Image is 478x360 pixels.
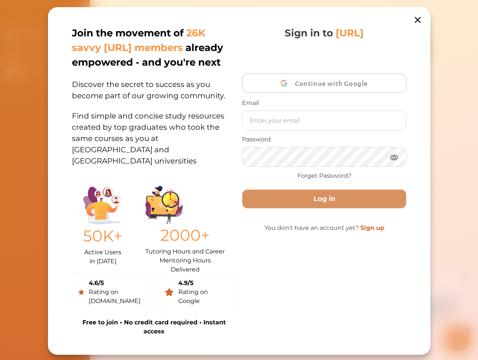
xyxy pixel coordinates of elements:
[83,248,122,266] p: Active Users in [DATE]
[72,70,236,101] p: Discover the secret to success as you become part of our growing community.
[90,25,96,33] span: 👋
[295,74,372,92] span: Continue with Google
[72,26,235,70] p: Join the movement of already empowered - and you're next
[72,27,205,54] span: 26K savvy [URL] members
[84,12,93,20] div: Nini
[72,101,236,166] p: Find simple and concise study resources created by top graduates who took the same courses as you...
[242,111,406,130] input: Enter your email
[83,187,121,224] img: Illustration.25158f3c.png
[389,153,398,162] img: eye.3286bcf0.webp
[360,224,384,231] a: Sign up
[242,189,406,208] button: Log in
[178,279,230,288] div: 4.9/5
[72,272,149,312] a: 4.6/5Rating on [DOMAIN_NAME]
[178,288,230,306] div: Rating on Google
[242,223,406,232] p: You don't have an account yet?
[145,247,225,266] p: Tutoring Hours and Career Mentoring Hours Delivered
[88,279,143,288] div: 4.6/5
[149,40,156,48] span: 🌟
[66,25,165,48] p: Hey there If you have any questions, I'm here to help! Just text back 'Hi' and choose from the fo...
[285,26,364,40] p: Sign in to
[88,288,143,306] div: Rating on [DOMAIN_NAME]
[336,27,364,39] span: [URL]
[158,272,236,312] a: 4.9/5Rating on Google
[166,55,172,61] i: 1
[297,171,351,180] a: Forget Password?
[83,224,122,248] p: 50K+
[242,73,406,93] button: Continue with Google
[242,135,406,144] p: Password
[242,99,406,108] p: Email
[145,186,183,223] img: Group%201403.ccdcecb8.png
[66,7,80,22] img: Nini
[72,318,236,336] p: Free to join • No credit card required • Instant access
[145,223,225,247] p: 2000+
